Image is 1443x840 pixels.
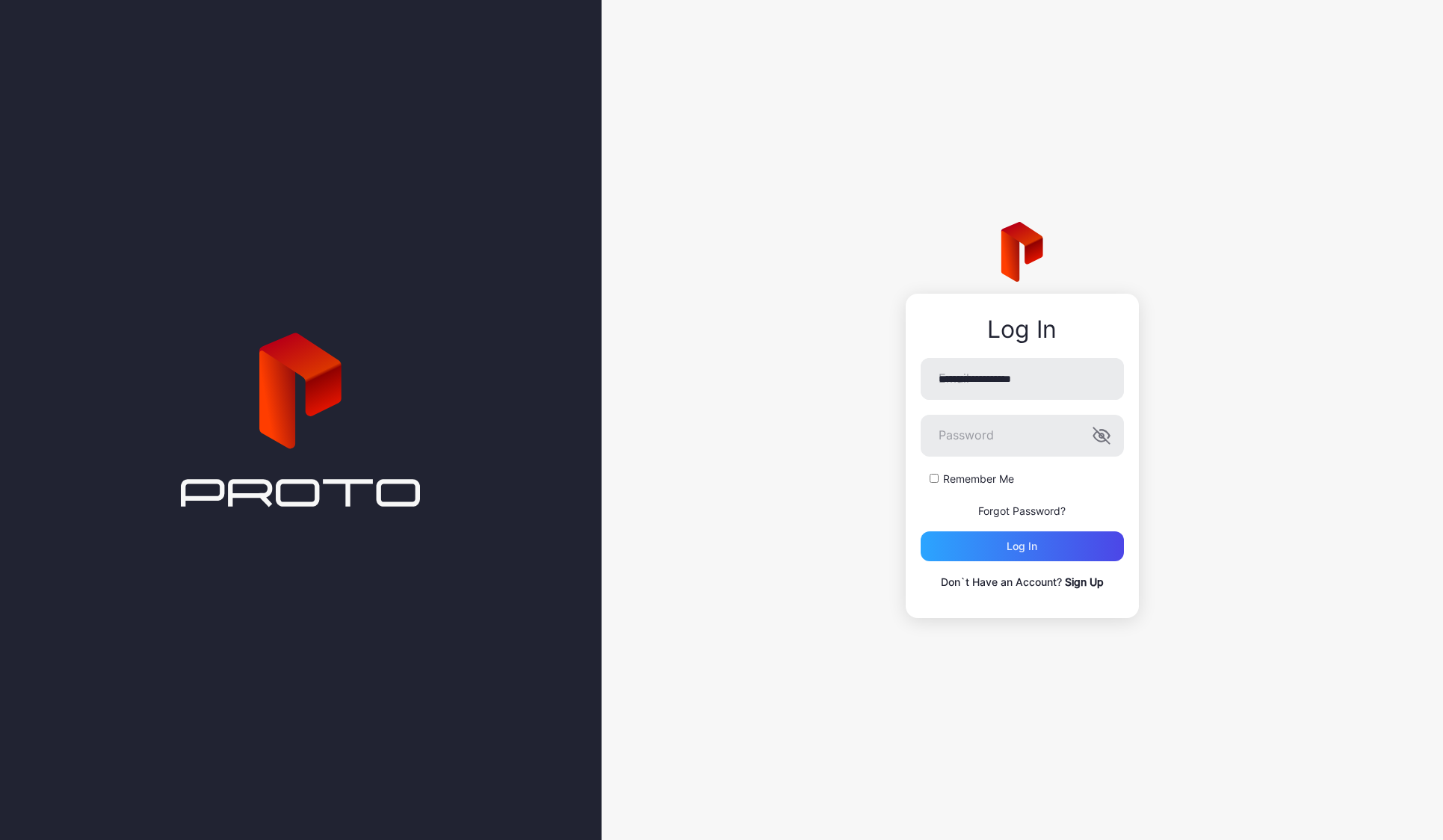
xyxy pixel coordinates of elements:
div: Log in [1007,540,1037,552]
a: Sign Up [1065,575,1104,588]
div: Log In [921,316,1124,343]
button: Log in [921,531,1124,561]
label: Remember Me [943,472,1014,487]
button: Password [1093,427,1110,445]
a: Forgot Password? [978,504,1066,517]
input: Password [921,415,1124,457]
input: Email [921,358,1124,400]
p: Don`t Have an Account? [921,573,1124,591]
